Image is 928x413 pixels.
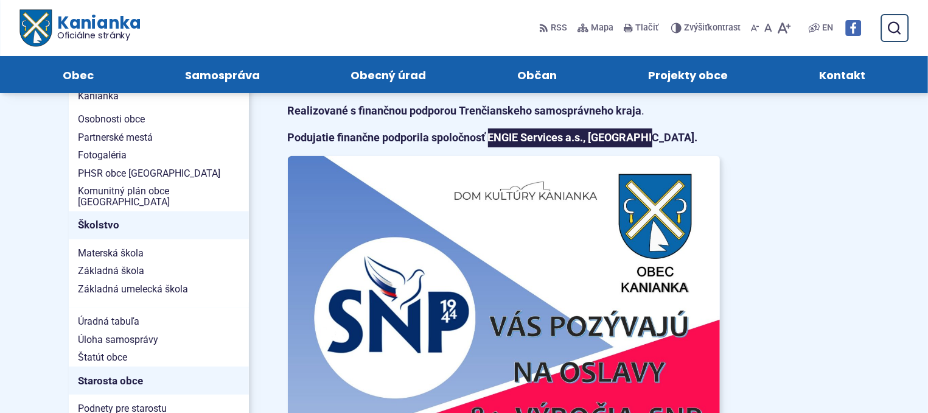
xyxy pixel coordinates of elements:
span: Oficiálne stránky [57,31,141,40]
img: Prejsť na domovskú stránku [19,10,51,47]
span: Mapa [591,21,614,35]
a: Samospráva [152,56,293,93]
a: Základná škola [69,262,249,280]
a: Mapa [575,15,616,41]
span: kontrast [685,23,741,34]
a: Obec [29,56,127,93]
a: Projekty obce [615,56,761,93]
a: Starosta obce [69,367,249,395]
span: Osobnosti obce [78,110,239,129]
span: Obecný úrad [351,56,427,93]
a: Štatút obce [69,348,249,367]
a: Základná umelecká škola [69,280,249,298]
button: Tlačiť [621,15,661,41]
span: RSS [551,21,568,35]
span: Občan [517,56,557,93]
span: Materská škola [78,244,239,263]
a: EN [820,21,836,35]
span: Zvýšiť [685,23,708,33]
span: Komunitný plán obce [GEOGRAPHIC_DATA] [78,182,239,211]
span: Tlačiť [636,23,659,34]
a: Materská škola [69,244,249,263]
button: Zmenšiť veľkosť písma [748,15,762,41]
a: RSS [539,15,570,41]
a: Fotogaléria [69,146,249,164]
span: Fotogaléria [78,146,239,164]
a: Školstvo [69,211,249,239]
a: PHSR obce [GEOGRAPHIC_DATA] [69,164,249,183]
span: Partnerské mestá [78,129,239,147]
a: Logo Kanianka, prejsť na domovskú stránku. [19,10,141,47]
button: Nastaviť pôvodnú veľkosť písma [762,15,775,41]
span: Obec [63,56,94,93]
span: Úradná tabuľa [78,312,239,331]
span: Základná umelecká škola [78,280,239,298]
span: EN [822,21,833,35]
strong: Realizované s finančnou podporou Trenčianskeho samosprávneho kraja [288,104,642,117]
span: Základná škola [78,262,239,280]
a: Obecný úrad [318,56,460,93]
a: Partnerské mestá [69,129,249,147]
a: Úradná tabuľa [69,312,249,331]
strong: Podujatie finančne podporila spoločnosť ENGIE Services a.s., [GEOGRAPHIC_DATA]. [288,131,698,144]
a: Občan [484,56,591,93]
span: PHSR obce [GEOGRAPHIC_DATA] [78,164,239,183]
p: . [288,102,720,121]
span: Štatút obce [78,348,239,367]
span: Projekty obce [648,56,728,93]
img: Prejsť na Facebook stránku [845,20,861,36]
span: Školstvo [78,216,239,235]
a: Úloha samosprávy [69,331,249,349]
span: Kontakt [819,56,865,93]
a: Osobnosti obce [69,110,249,129]
span: Samospráva [185,56,260,93]
button: Zvýšiťkontrast [671,15,744,41]
a: Kontakt [786,56,899,93]
button: Zväčšiť veľkosť písma [775,15,794,41]
span: Kanianka [51,15,140,40]
a: Komunitný plán obce [GEOGRAPHIC_DATA] [69,182,249,211]
span: Starosta obce [78,372,239,390]
span: Úloha samosprávy [78,331,239,349]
